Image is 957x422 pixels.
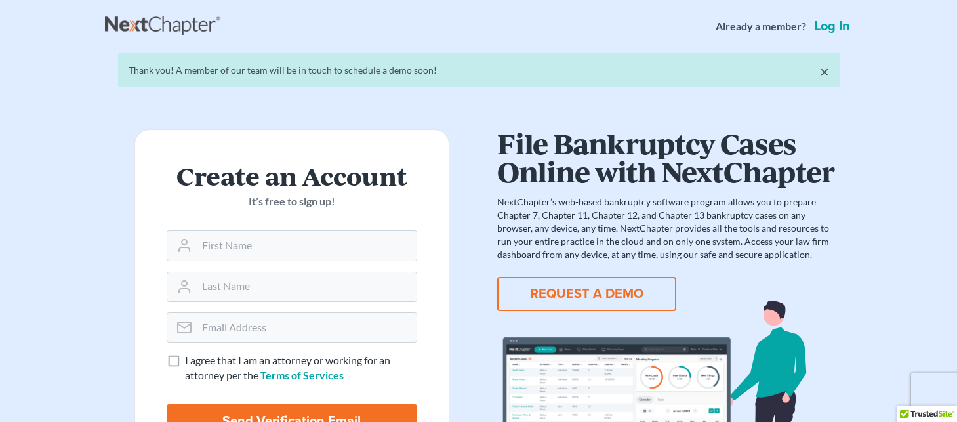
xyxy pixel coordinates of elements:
a: × [820,64,829,79]
h2: Create an Account [167,161,417,189]
input: First Name [197,231,417,260]
input: Email Address [197,313,417,342]
div: Thank you! A member of our team will be in touch to schedule a demo soon! [129,64,829,77]
p: It’s free to sign up! [167,194,417,209]
span: I agree that I am an attorney or working for an attorney per the [185,354,390,381]
a: Log in [811,20,853,33]
p: NextChapter’s web-based bankruptcy software program allows you to prepare Chapter 7, Chapter 11, ... [497,196,834,261]
input: Last Name [197,272,417,301]
a: Terms of Services [260,369,344,381]
button: REQUEST A DEMO [497,277,676,311]
strong: Already a member? [716,19,806,34]
h1: File Bankruptcy Cases Online with NextChapter [497,129,834,185]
